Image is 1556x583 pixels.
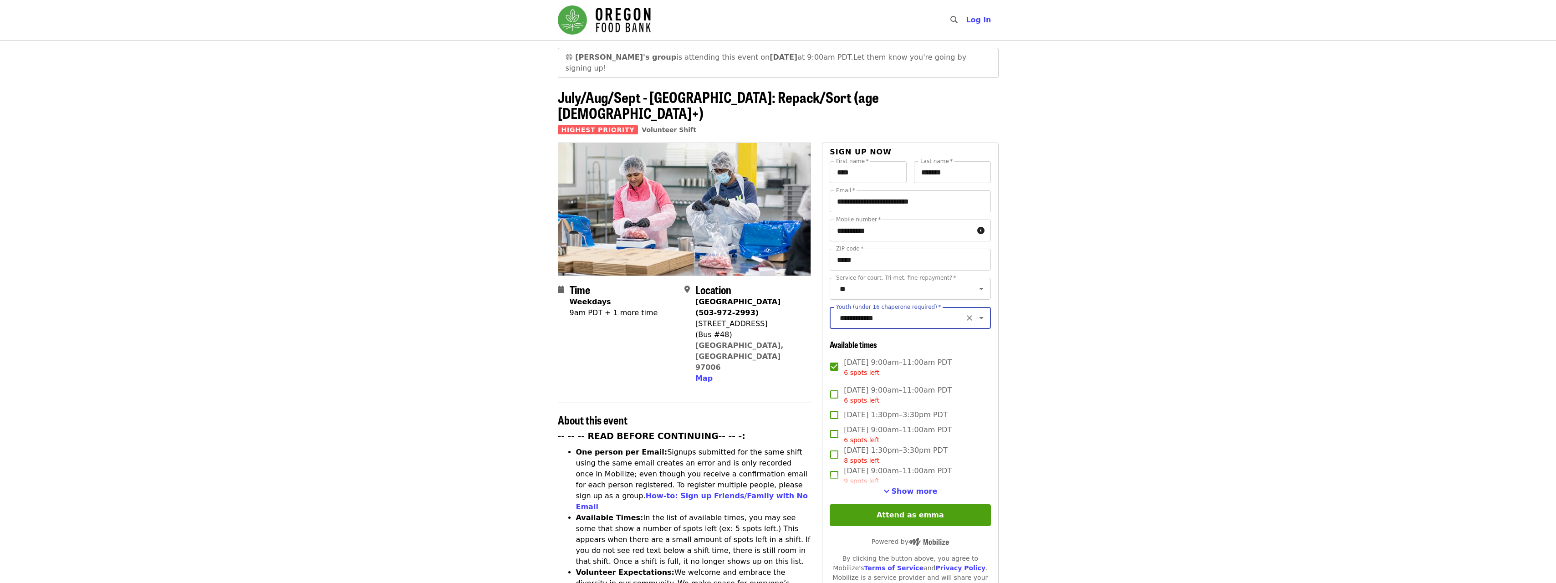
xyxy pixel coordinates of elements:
[558,143,811,275] img: July/Aug/Sept - Beaverton: Repack/Sort (age 10+) organized by Oregon Food Bank
[844,397,879,404] span: 6 spots left
[975,312,988,324] button: Open
[920,159,953,164] label: Last name
[836,159,869,164] label: First name
[695,329,804,340] div: (Bus #48)
[844,465,952,486] span: [DATE] 9:00am–11:00am PDT
[830,220,973,241] input: Mobile number
[872,538,949,545] span: Powered by
[558,86,879,123] span: July/Aug/Sept - [GEOGRAPHIC_DATA]: Repack/Sort (age [DEMOGRAPHIC_DATA]+)
[695,341,784,372] a: [GEOGRAPHIC_DATA], [GEOGRAPHIC_DATA] 97006
[864,564,923,572] a: Terms of Service
[830,249,990,271] input: ZIP code
[566,53,573,61] span: grinning face emoji
[959,11,998,29] button: Log in
[830,148,892,156] span: Sign up now
[883,486,938,497] button: See more timeslots
[836,246,863,251] label: ZIP code
[844,445,947,465] span: [DATE] 1:30pm–3:30pm PDT
[935,564,985,572] a: Privacy Policy
[836,304,941,310] label: Youth (under 16 chaperone required)
[558,125,638,134] span: Highest Priority
[844,357,952,378] span: [DATE] 9:00am–11:00am PDT
[576,447,811,512] li: Signups submitted for the same shift using the same email creates an error and is only recorded o...
[695,318,804,329] div: [STREET_ADDRESS]
[830,161,907,183] input: First name
[844,409,947,420] span: [DATE] 1:30pm–3:30pm PDT
[830,504,990,526] button: Attend as emma
[836,217,881,222] label: Mobile number
[830,190,990,212] input: Email
[576,448,668,456] strong: One person per Email:
[908,538,949,546] img: Powered by Mobilize
[963,312,976,324] button: Clear
[966,15,991,24] span: Log in
[844,424,952,445] span: [DATE] 9:00am–11:00am PDT
[844,385,952,405] span: [DATE] 9:00am–11:00am PDT
[570,281,590,297] span: Time
[575,53,676,61] strong: [PERSON_NAME]'s group
[695,297,781,317] strong: [GEOGRAPHIC_DATA] (503-972-2993)
[558,412,628,428] span: About this event
[575,53,853,61] span: is attending this event on at 9:00am PDT.
[950,15,958,24] i: search icon
[836,188,855,193] label: Email
[836,275,956,281] label: Service for court, Tri-met, fine repayment?
[558,5,651,35] img: Oregon Food Bank - Home
[576,513,643,522] strong: Available Times:
[977,226,985,235] i: circle-info icon
[558,431,745,441] strong: -- -- -- READ BEFORE CONTINUING-- -- -:
[844,436,879,444] span: 6 spots left
[576,568,675,577] strong: Volunteer Expectations:
[695,281,731,297] span: Location
[844,457,879,464] span: 8 spots left
[695,374,713,383] span: Map
[830,338,877,350] span: Available times
[770,53,797,61] strong: [DATE]
[576,512,811,567] li: In the list of available times, you may see some that show a number of spots left (ex: 5 spots le...
[642,126,696,133] a: Volunteer Shift
[963,9,970,31] input: Search
[695,373,713,384] button: Map
[570,297,611,306] strong: Weekdays
[914,161,991,183] input: Last name
[892,487,938,496] span: Show more
[570,307,658,318] div: 9am PDT + 1 more time
[576,491,808,511] a: How-to: Sign up Friends/Family with No Email
[975,282,988,295] button: Open
[844,369,879,376] span: 6 spots left
[684,285,690,294] i: map-marker-alt icon
[844,477,879,485] span: 9 spots left
[558,285,564,294] i: calendar icon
